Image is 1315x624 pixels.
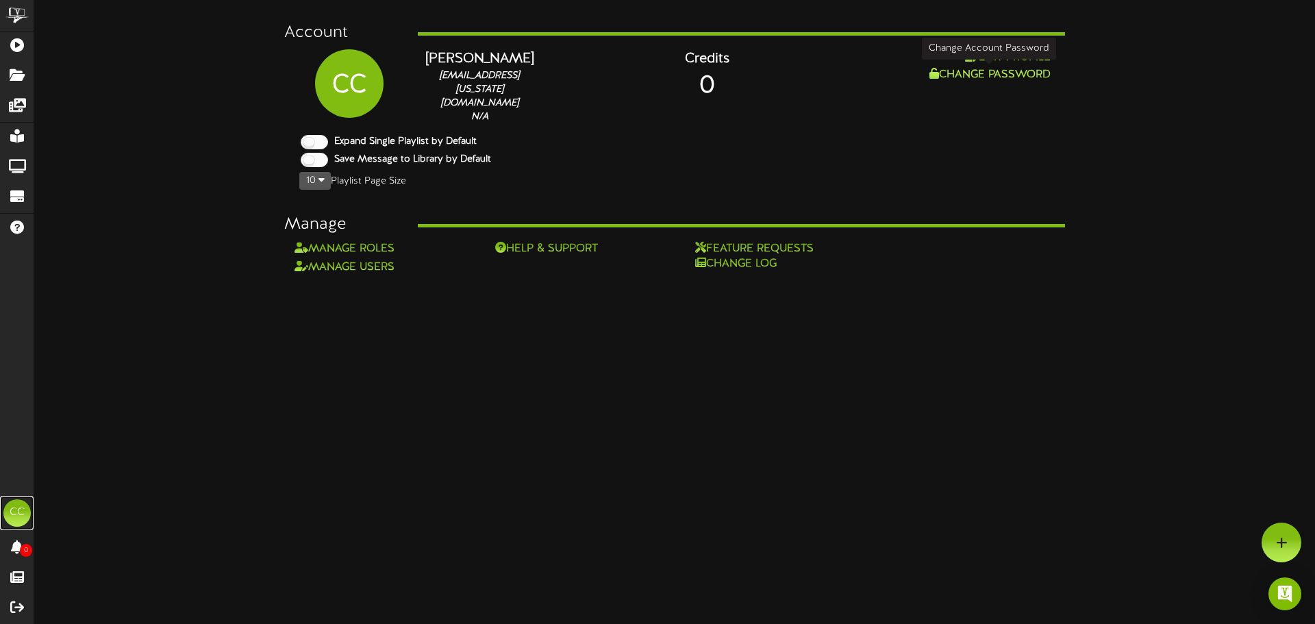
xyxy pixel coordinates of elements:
h3: Manage [284,216,397,234]
a: Help & Support [495,241,655,257]
div: N/A [425,110,534,124]
a: Manage Roles [295,242,394,255]
label: Save Message to Library by Default [324,153,491,166]
button: 10 [299,172,331,190]
div: Credits [555,49,860,69]
div: 0 [555,69,860,104]
button: Edit Profile [961,49,1055,66]
div: CC [3,499,31,527]
div: [PERSON_NAME] [425,49,534,69]
div: Open Intercom Messenger [1268,577,1301,610]
div: [EMAIL_ADDRESS][US_STATE][DOMAIN_NAME] [425,69,534,110]
div: Playlist Page Size [284,171,1065,191]
a: Change Log [695,256,855,272]
span: 0 [20,544,32,557]
div: CC [315,49,384,103]
label: Expand Single Playlist by Default [324,135,477,149]
button: Change Password [925,66,1055,84]
a: Manage Users [295,261,394,273]
a: Feature Requests [695,241,855,257]
h3: Account [284,24,397,42]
